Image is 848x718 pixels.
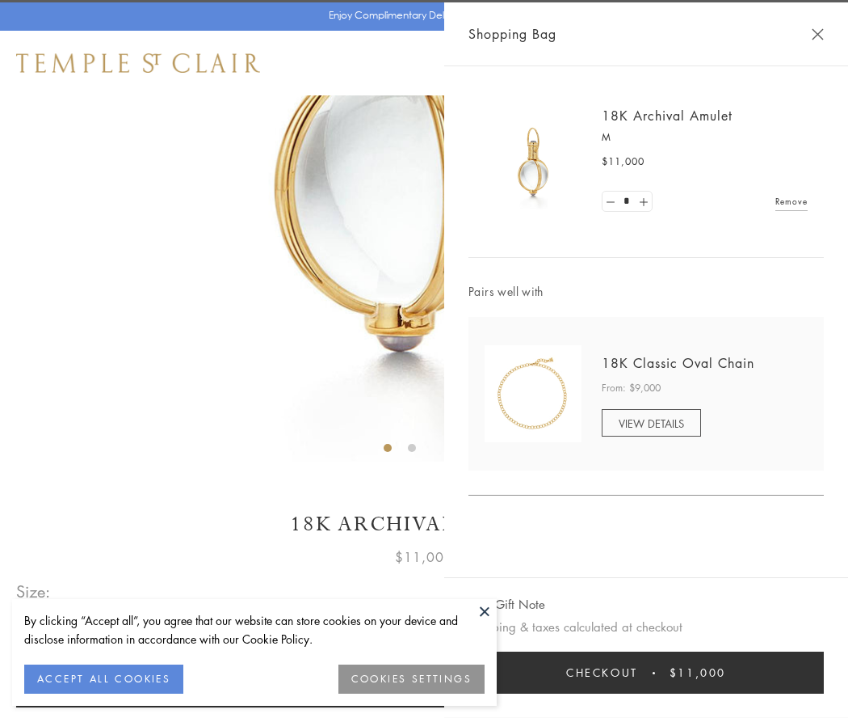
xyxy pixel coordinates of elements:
[468,652,824,694] button: Checkout $11,000
[602,380,661,396] span: From: $9,000
[24,665,183,694] button: ACCEPT ALL COOKIES
[329,7,512,23] p: Enjoy Complimentary Delivery & Returns
[602,129,808,146] p: M
[775,192,808,210] a: Remove
[16,53,260,73] img: Temple St. Clair
[24,611,485,648] div: By clicking “Accept all”, you agree that our website can store cookies on your device and disclos...
[338,665,485,694] button: COOKIES SETTINGS
[468,282,824,301] span: Pairs well with
[16,510,832,538] h1: 18K Archival Amulet
[602,409,701,437] a: VIEW DETAILS
[468,594,545,615] button: Add Gift Note
[812,28,824,40] button: Close Shopping Bag
[602,192,619,212] a: Set quantity to 0
[468,23,556,44] span: Shopping Bag
[395,547,453,568] span: $11,000
[602,354,754,372] a: 18K Classic Oval Chain
[16,578,52,605] span: Size:
[485,345,581,442] img: N88865-OV18
[619,416,684,431] span: VIEW DETAILS
[566,664,638,682] span: Checkout
[602,154,644,170] span: $11,000
[670,664,726,682] span: $11,000
[468,617,824,637] p: Shipping & taxes calculated at checkout
[485,113,581,210] img: 18K Archival Amulet
[602,107,733,125] a: 18K Archival Amulet
[635,192,651,212] a: Set quantity to 2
